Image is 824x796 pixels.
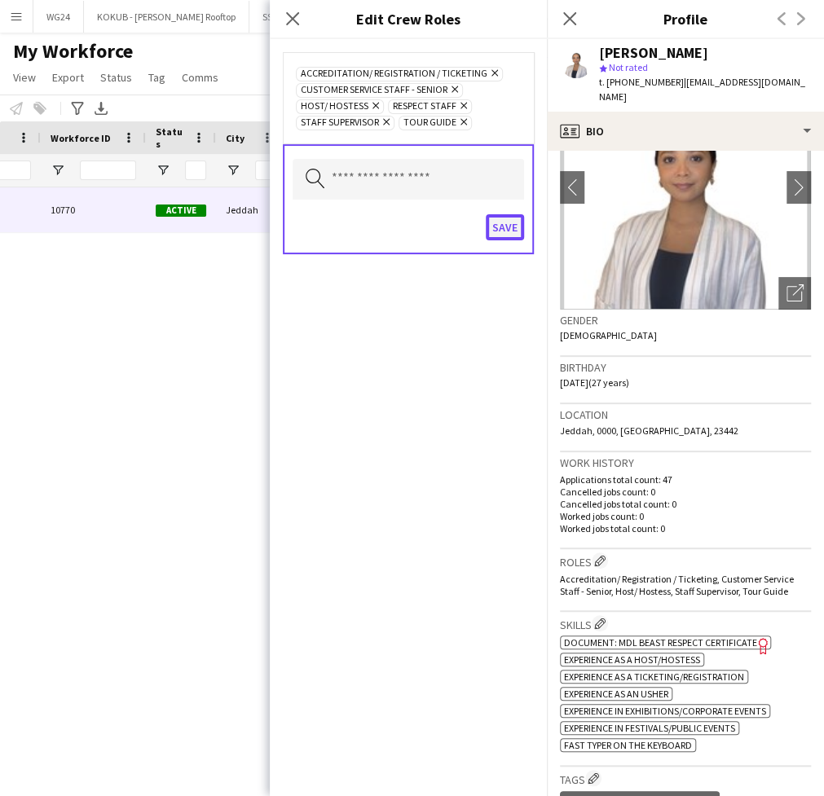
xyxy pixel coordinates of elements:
[564,653,700,666] span: Experience as a Host/Hostess
[560,376,629,389] span: [DATE] (27 years)
[156,125,187,150] span: Status
[84,1,249,33] button: KOKUB - [PERSON_NAME] Rooftop
[156,204,206,217] span: Active
[142,67,172,88] a: Tag
[560,455,811,470] h3: Work history
[599,76,684,88] span: t. [PHONE_NUMBER]
[564,688,668,700] span: Experience as an Usher
[560,65,811,310] img: Crew avatar or photo
[51,163,65,178] button: Open Filter Menu
[175,67,225,88] a: Comms
[216,187,284,232] div: Jeddah
[33,1,84,33] button: WG24
[301,100,368,113] span: Host/ Hostess
[249,1,340,33] button: SS24 VIB BOXES
[560,486,811,498] p: Cancelled jobs count: 0
[7,67,42,88] a: View
[46,67,90,88] a: Export
[403,117,456,130] span: Tour Guide
[148,70,165,85] span: Tag
[564,671,744,683] span: Experience as a Ticketing/Registration
[560,473,811,486] p: Applications total count: 47
[560,770,811,787] h3: Tags
[94,67,139,88] a: Status
[560,313,811,328] h3: Gender
[226,163,240,178] button: Open Filter Menu
[609,61,648,73] span: Not rated
[52,70,84,85] span: Export
[560,615,811,632] h3: Skills
[41,187,146,232] div: 10770
[560,407,811,422] h3: Location
[182,70,218,85] span: Comms
[560,510,811,522] p: Worked jobs count: 0
[226,132,245,144] span: City
[270,8,547,29] h3: Edit Crew Roles
[393,100,456,113] span: Respect Staff
[564,739,692,751] span: Fast typer on the keyboard
[560,573,794,597] span: Accreditation/ Registration / Ticketing, Customer Service Staff - Senior, Host/ Hostess, Staff Su...
[560,424,738,437] span: Jeddah, 0000, [GEOGRAPHIC_DATA], 23442
[547,112,824,151] div: Bio
[185,161,206,180] input: Status Filter Input
[778,277,811,310] div: Open photos pop-in
[91,99,111,118] app-action-btn: Export XLSX
[564,722,735,734] span: Experience in Festivals/Public Events
[301,68,487,81] span: Accreditation/ Registration / Ticketing
[560,329,657,341] span: [DEMOGRAPHIC_DATA]
[560,498,811,510] p: Cancelled jobs total count: 0
[51,132,111,144] span: Workforce ID
[564,705,766,717] span: Experience in Exhibitions/Corporate Events
[547,8,824,29] h3: Profile
[301,84,447,97] span: Customer Service Staff - Senior
[156,163,170,178] button: Open Filter Menu
[486,214,524,240] button: Save
[100,70,132,85] span: Status
[564,636,757,649] span: Document: MDL Beast Respect Certificate
[255,161,275,180] input: City Filter Input
[599,46,708,60] div: [PERSON_NAME]
[13,70,36,85] span: View
[13,39,133,64] span: My Workforce
[560,360,811,375] h3: Birthday
[560,552,811,570] h3: Roles
[301,117,379,130] span: Staff Supervisor
[599,76,805,103] span: | [EMAIL_ADDRESS][DOMAIN_NAME]
[560,522,811,534] p: Worked jobs total count: 0
[80,161,136,180] input: Workforce ID Filter Input
[68,99,87,118] app-action-btn: Advanced filters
